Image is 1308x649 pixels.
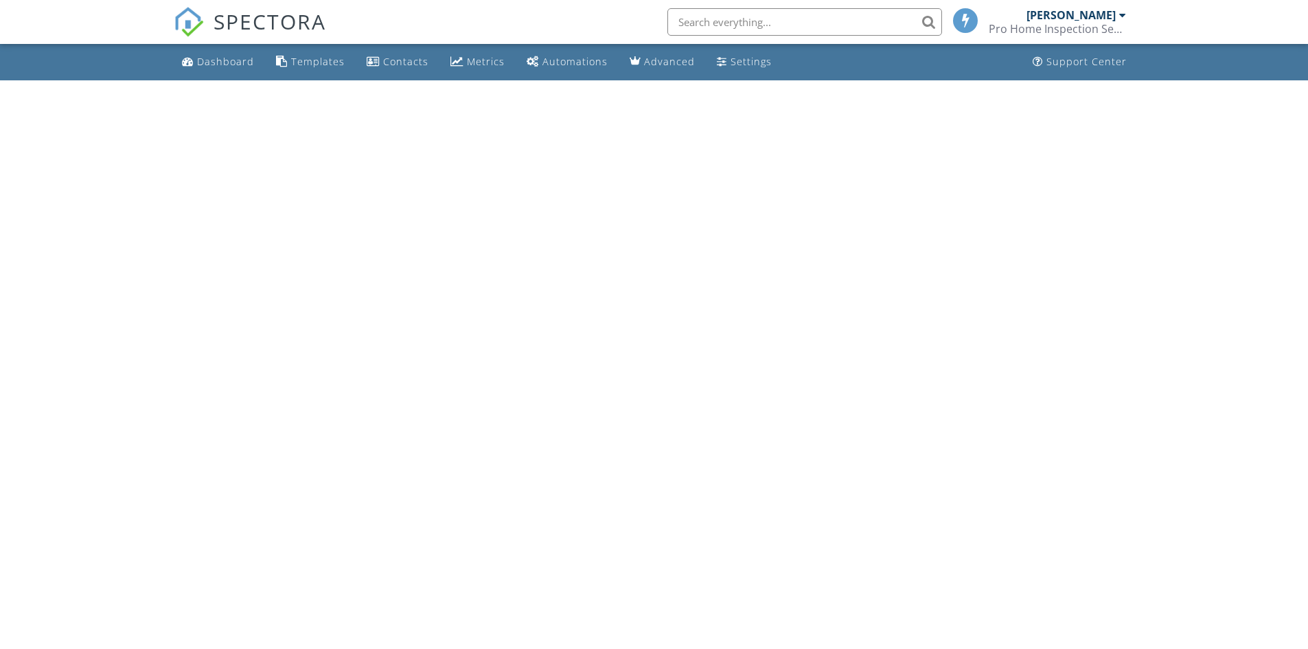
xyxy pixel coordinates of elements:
[644,55,695,68] div: Advanced
[521,49,613,75] a: Automations (Basic)
[174,19,326,47] a: SPECTORA
[1046,55,1127,68] div: Support Center
[383,55,428,68] div: Contacts
[361,49,434,75] a: Contacts
[291,55,345,68] div: Templates
[1027,49,1132,75] a: Support Center
[271,49,350,75] a: Templates
[542,55,608,68] div: Automations
[711,49,777,75] a: Settings
[174,7,204,37] img: The Best Home Inspection Software - Spectora
[731,55,772,68] div: Settings
[989,22,1126,36] div: Pro Home Inspection Services LLC.
[1026,8,1116,22] div: [PERSON_NAME]
[667,8,942,36] input: Search everything...
[624,49,700,75] a: Advanced
[197,55,254,68] div: Dashboard
[445,49,510,75] a: Metrics
[467,55,505,68] div: Metrics
[214,7,326,36] span: SPECTORA
[176,49,260,75] a: Dashboard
